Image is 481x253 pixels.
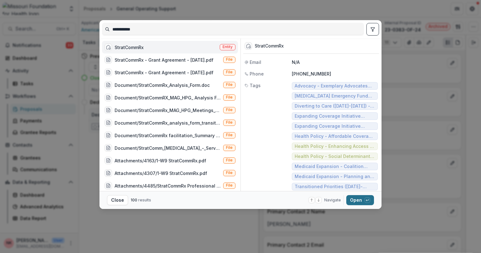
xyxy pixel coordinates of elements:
[295,134,375,139] span: Health Policy - Affordable Coverage [GEOGRAPHIC_DATA] ([DATE]-[DATE])
[226,95,233,99] span: File
[226,133,233,137] span: File
[115,69,213,76] div: StratCommRx - Grant Agreement - [DATE].pdf
[226,183,233,188] span: File
[138,198,151,202] span: results
[295,83,375,89] span: Advocacy - Exemplary Advocates ([DATE]-[DATE])
[226,171,233,175] span: File
[115,183,221,189] div: Attachments/4485/StratCommRx Professional References.docx
[226,158,233,162] span: File
[115,107,221,114] div: Document/StratCommRx_MAG_HPG_Meetings__Analysis_Form__2019.doc
[115,170,207,177] div: Attachments/4307/1-W9 StratCommRx.pdf
[226,145,233,150] span: File
[324,197,341,203] span: Navigate
[295,164,375,169] span: Medicaid Expansion - Coalition Support and Learning ([DATE]-[DATE])
[115,120,221,126] div: Document/StratCommRx_analysis_form_transitioned_EC_2019_FINAL.doc
[226,108,233,112] span: File
[226,57,233,62] span: File
[295,144,375,149] span: Health Policy - Enhancing Access to Care
[250,59,261,65] span: Email
[295,114,375,119] span: Expanding Coverage Initiative ([DATE]-[DATE]) - Consumer Assistance
[250,82,261,89] span: Tags
[295,93,375,99] span: [MEDICAL_DATA] Emergency Fund (2020)
[292,70,378,77] p: [PHONE_NUMBER]
[115,44,144,51] div: StratCommRx
[223,45,233,49] span: Entity
[115,145,221,151] div: Document/StratComm_[MEDICAL_DATA]_-_Service_Final.docx
[295,104,375,109] span: Diverting to Care ([DATE]-[DATE]) - Learning and Adaptation
[115,157,206,164] div: Attachments/4163/1-W9 StratCommRx.pdf
[115,57,213,63] div: StratCommRx - Grant Agreement - [DATE].pdf
[226,82,233,87] span: File
[107,195,128,205] button: Close
[115,132,221,139] div: Document/StratCommRx facilitation_Summary Form FINAL.docx
[295,174,375,179] span: Medicaid Expansion - Planning and Analysis ([DATE]-[DATE])
[115,94,221,101] div: Document/StratCommRX_MAG_HPG_ Analysis Form_ver_1.doc
[295,124,375,129] span: Expanding Coverage Initiative ([DATE]-[DATE]) - Initiative Support
[295,184,375,189] span: Transitioned Priorities ([DATE]-[DATE]) - Expanding Coverage ([DATE]-[DATE])
[346,195,374,205] button: Open
[295,154,375,159] span: Health Policy - Social Determinants of Health
[226,120,233,125] span: File
[131,198,137,202] span: 100
[255,43,284,49] div: StratCommRx
[226,70,233,74] span: File
[115,82,210,88] div: Document/StratCommRx_Analysis_Form.doc
[366,23,379,36] button: toggle filters
[250,70,264,77] span: Phone
[292,59,378,65] p: N/A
